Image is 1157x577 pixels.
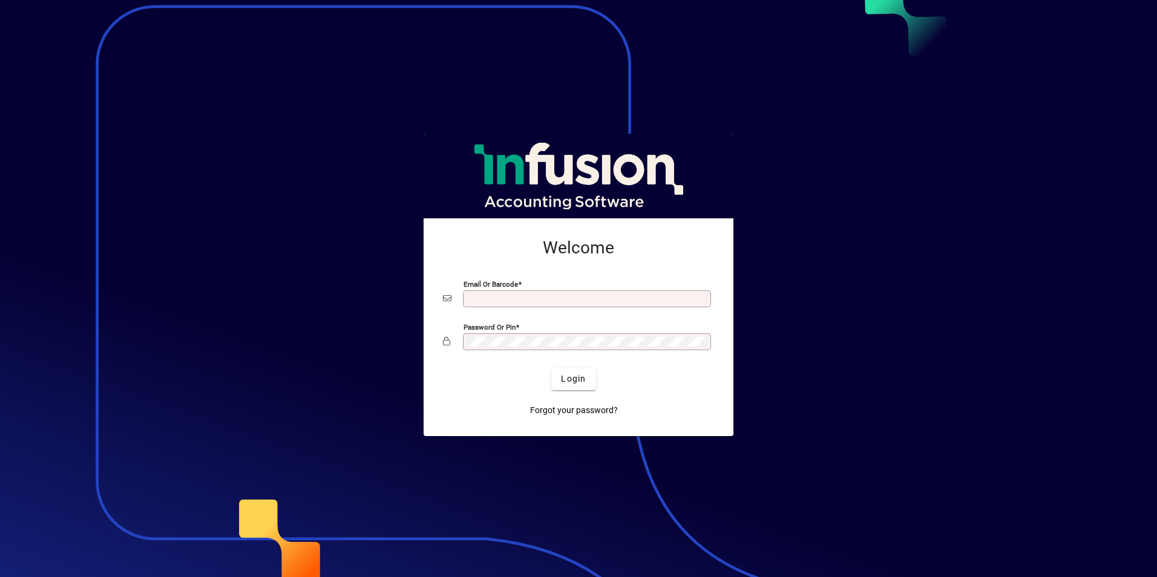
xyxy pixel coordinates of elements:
span: Forgot your password? [530,404,618,417]
mat-label: Email or Barcode [464,279,518,288]
a: Forgot your password? [525,400,623,422]
button: Login [551,368,595,390]
mat-label: Password or Pin [464,322,516,331]
h2: Welcome [443,238,714,258]
span: Login [561,373,586,385]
